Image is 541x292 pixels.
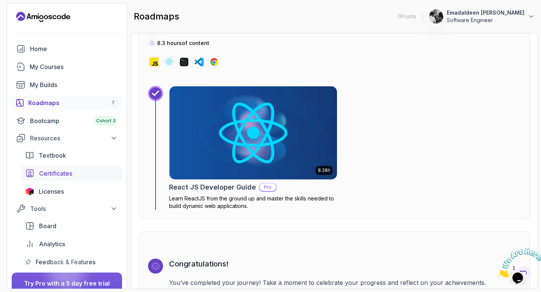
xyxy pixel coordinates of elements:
img: terminal logo [180,57,189,66]
div: Resources [30,134,118,143]
a: analytics [21,236,122,251]
p: Software Engineer [447,17,524,24]
div: Bootcamp [30,116,118,125]
a: certificates [21,166,122,181]
p: 8.28h [318,167,330,173]
img: react logo [165,57,174,66]
iframe: chat widget [494,245,541,281]
button: Resources [12,131,122,145]
span: Board [39,221,56,230]
a: licenses [21,184,122,199]
a: bootcamp [12,113,122,128]
img: chrome logo [210,57,219,66]
span: Analytics [39,239,65,248]
div: Roadmaps [28,98,118,107]
p: 8.3 hours of content [157,39,209,47]
span: Licenses [39,187,64,196]
span: Cohort 3 [96,118,116,124]
span: Certificates [39,169,72,178]
a: courses [12,59,122,74]
img: javascript logo [150,57,159,66]
h2: roadmaps [134,11,179,23]
a: Landing page [16,11,70,23]
img: Chat attention grabber [3,3,50,33]
span: Feedback & Features [36,257,95,266]
p: Learn ReactJS from the ground up and master the skills needed to build dynamic web applications. [169,195,337,210]
button: Tools [12,202,122,215]
h3: Congratulations! [169,259,521,269]
span: 7 [112,100,115,106]
div: Home [30,44,118,53]
img: user profile image [429,9,443,24]
p: Pro [260,184,276,191]
span: Textbook [39,151,66,160]
h2: React JS Developer Guide [169,182,256,193]
a: feedback [21,254,122,269]
a: builds [12,77,122,92]
img: jetbrains icon [25,188,34,195]
a: home [12,41,122,56]
img: React JS Developer Guide card [169,86,337,179]
p: You’ve completed your journey! Take a moment to celebrate your progress and reflect on your achie... [169,278,521,287]
p: Emadaldeen [PERSON_NAME] [447,9,524,17]
button: user profile imageEmadaldeen [PERSON_NAME]Software Engineer [429,9,535,24]
a: board [21,218,122,233]
div: My Courses [30,62,118,71]
div: My Builds [30,80,118,89]
a: React JS Developer Guide card8.28hReact JS Developer GuideProLearn ReactJS from the ground up and... [169,86,337,210]
span: 1 [3,3,6,9]
p: 0 Points [398,13,416,20]
div: Tools [30,204,118,213]
a: roadmaps [12,95,122,110]
img: vscode logo [195,57,204,66]
a: textbook [21,148,122,163]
